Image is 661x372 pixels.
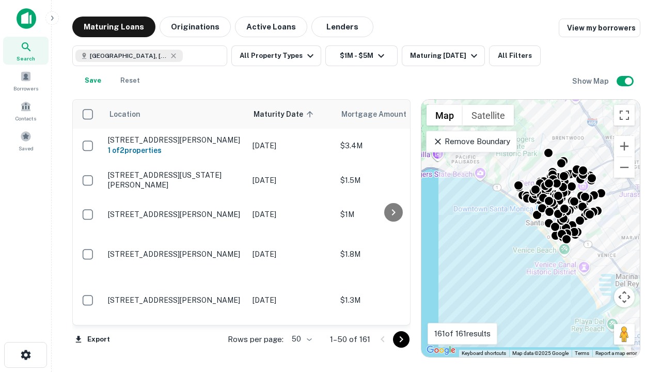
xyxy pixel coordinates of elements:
p: [DATE] [253,295,330,306]
a: Contacts [3,97,49,125]
button: Maturing Loans [72,17,155,37]
a: Borrowers [3,67,49,95]
button: Active Loans [235,17,307,37]
span: [GEOGRAPHIC_DATA], [GEOGRAPHIC_DATA], [GEOGRAPHIC_DATA] [90,51,167,60]
span: Contacts [15,114,36,122]
button: Originations [160,17,231,37]
img: capitalize-icon.png [17,8,36,29]
span: Saved [19,144,34,152]
p: Rows per page: [228,333,284,346]
span: Maturity Date [254,108,317,120]
div: 50 [288,332,313,347]
button: Zoom in [614,136,635,157]
a: View my borrowers [559,19,640,37]
p: Remove Boundary [433,135,510,148]
p: 161 of 161 results [434,328,491,340]
button: $1M - $5M [325,45,398,66]
p: [STREET_ADDRESS][PERSON_NAME] [108,250,242,259]
div: Maturing [DATE] [410,50,480,62]
p: [DATE] [253,140,330,151]
button: Go to next page [393,331,410,348]
p: [DATE] [253,209,330,220]
p: $1.3M [340,295,444,306]
button: Zoom out [614,157,635,178]
span: Location [109,108,140,120]
th: Maturity Date [247,100,335,129]
span: Search [17,54,35,63]
p: $1.8M [340,249,444,260]
p: $1.5M [340,175,444,186]
p: [DATE] [253,249,330,260]
iframe: Chat Widget [609,289,661,339]
span: Map data ©2025 Google [512,350,569,356]
p: [STREET_ADDRESS][PERSON_NAME] [108,135,242,145]
span: Mortgage Amount [341,108,420,120]
p: [STREET_ADDRESS][PERSON_NAME] [108,210,242,219]
img: Google [424,344,458,357]
a: Report a map error [595,350,637,356]
button: Export [72,332,113,347]
a: Open this area in Google Maps (opens a new window) [424,344,458,357]
p: [STREET_ADDRESS][US_STATE][PERSON_NAME] [108,171,242,189]
button: Show street map [427,105,463,126]
a: Saved [3,127,49,154]
p: 1–50 of 161 [330,333,370,346]
div: 0 0 [421,100,640,357]
button: Save your search to get updates of matches that match your search criteria. [76,70,109,91]
button: Lenders [311,17,373,37]
button: Keyboard shortcuts [462,350,506,357]
button: Reset [114,70,147,91]
button: Show satellite imagery [463,105,514,126]
span: Borrowers [13,84,38,92]
th: Location [103,100,247,129]
p: $1M [340,209,444,220]
p: [STREET_ADDRESS][PERSON_NAME] [108,296,242,305]
h6: 1 of 2 properties [108,145,242,156]
a: Search [3,37,49,65]
button: All Filters [489,45,541,66]
p: [DATE] [253,175,330,186]
button: All Property Types [231,45,321,66]
a: Terms (opens in new tab) [575,350,589,356]
button: Map camera controls [614,287,635,307]
button: Maturing [DATE] [402,45,485,66]
p: $3.4M [340,140,444,151]
button: Toggle fullscreen view [614,105,635,126]
h6: Show Map [572,75,610,87]
th: Mortgage Amount [335,100,449,129]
